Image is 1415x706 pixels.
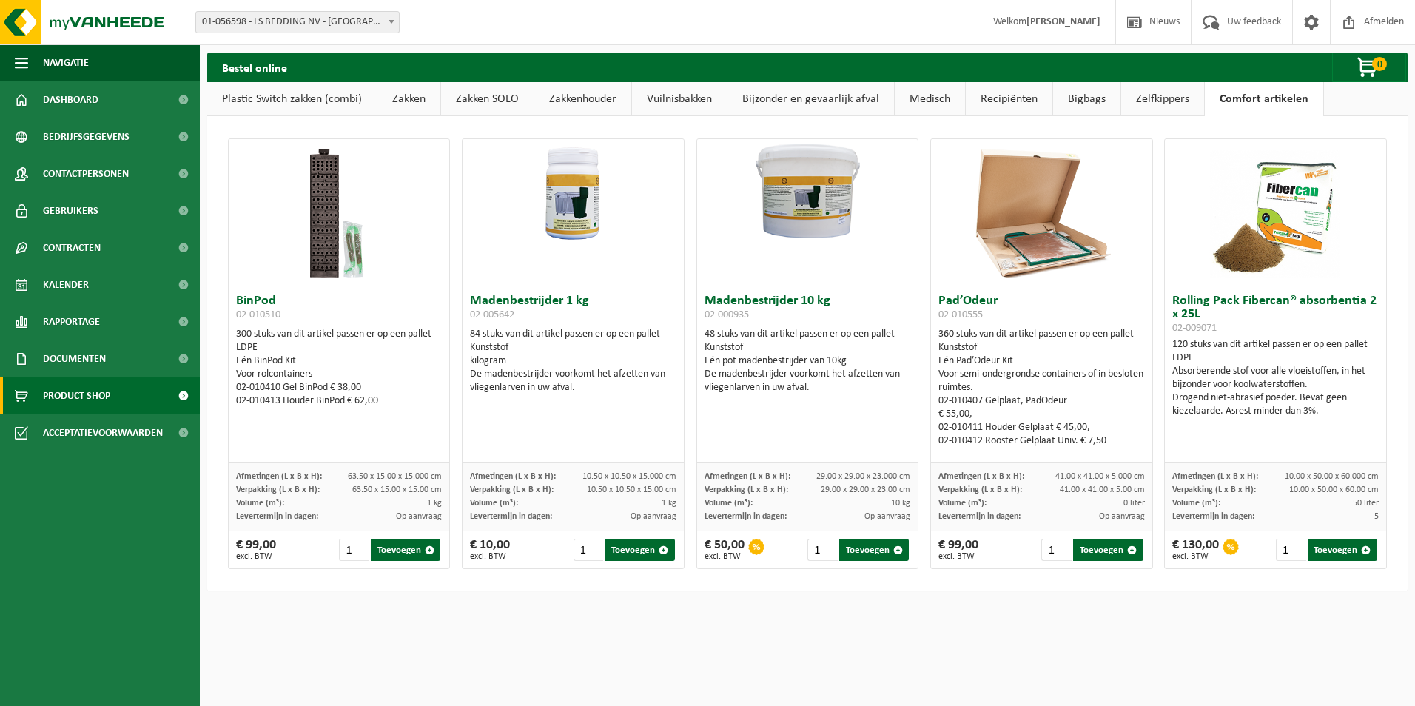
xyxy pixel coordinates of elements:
[631,512,676,521] span: Op aanvraag
[1026,16,1100,27] strong: [PERSON_NAME]
[938,499,987,508] span: Volume (m³):
[348,472,442,481] span: 63.50 x 15.00 x 15.000 cm
[632,82,727,116] a: Vuilnisbakken
[864,512,910,521] span: Op aanvraag
[697,139,918,249] img: 02-000935
[427,499,442,508] span: 1 kg
[705,328,911,394] div: 48 stuks van dit artikel passen er op een pallet
[1073,539,1143,561] button: Toevoegen
[705,341,911,354] div: Kunststof
[938,368,1145,448] div: Voor semi-ondergrondse containers of in besloten ruimtes. 02-010407 Gelplaat, PadOdeur € 55,00, 0...
[821,485,910,494] span: 29.00 x 29.00 x 23.00 cm
[582,472,676,481] span: 10.50 x 10.50 x 15.000 cm
[807,539,838,561] input: 1
[705,472,790,481] span: Afmetingen (L x B x H):
[1308,539,1377,561] button: Toevoegen
[196,12,399,33] span: 01-056598 - LS BEDDING NV - MALDEGEM
[574,539,604,561] input: 1
[236,499,284,508] span: Volume (m³):
[236,309,280,320] span: 02-010510
[463,139,684,249] img: 02-005642
[396,512,442,521] span: Op aanvraag
[1123,499,1145,508] span: 0 liter
[1041,539,1072,561] input: 1
[1053,82,1120,116] a: Bigbags
[236,552,276,561] span: excl. BTW
[195,11,400,33] span: 01-056598 - LS BEDDING NV - MALDEGEM
[1172,552,1219,561] span: excl. BTW
[1285,472,1379,481] span: 10.00 x 50.00 x 60.000 cm
[371,539,440,561] button: Toevoegen
[1172,472,1258,481] span: Afmetingen (L x B x H):
[1099,512,1145,521] span: Op aanvraag
[236,539,276,561] div: € 99,00
[1172,485,1256,494] span: Verpakking (L x B x H):
[938,539,978,561] div: € 99,00
[895,82,965,116] a: Medisch
[1060,485,1145,494] span: 41.00 x 41.00 x 5.00 cm
[705,539,745,561] div: € 50,00
[236,295,443,324] h3: BinPod
[1172,391,1379,418] div: Drogend niet-abrasief poeder. Bevat geen kiezelaarde. Asrest minder dan 3%.
[470,295,676,324] h3: Madenbestrijder 1 kg
[43,266,89,303] span: Kalender
[938,295,1145,324] h3: Pad’Odeur
[1172,295,1379,334] h3: Rolling Pack Fibercan® absorbentia 2 x 25L
[1374,512,1379,521] span: 5
[1172,365,1379,391] div: Absorberende stof voor alle vloeistoffen, in het bijzonder voor koolwaterstoffen.
[43,81,98,118] span: Dashboard
[1172,352,1379,365] div: LDPE
[705,295,911,324] h3: Madenbestrijder 10 kg
[339,539,369,561] input: 1
[1353,499,1379,508] span: 50 liter
[43,414,163,451] span: Acceptatievoorwaarden
[705,309,749,320] span: 02-000935
[43,229,101,266] span: Contracten
[43,118,130,155] span: Bedrijfsgegevens
[705,368,911,394] div: De madenbestrijder voorkomt het afzetten van vliegenlarven in uw afval.
[265,139,413,287] img: 02-010510
[470,485,554,494] span: Verpakking (L x B x H):
[727,82,894,116] a: Bijzonder en gevaarlijk afval
[470,309,514,320] span: 02-005642
[938,309,983,320] span: 02-010555
[470,368,676,394] div: De madenbestrijder voorkomt het afzetten van vliegenlarven in uw afval.
[207,53,302,81] h2: Bestel online
[207,82,377,116] a: Plastic Switch zakken (combi)
[43,155,129,192] span: Contactpersonen
[662,499,676,508] span: 1 kg
[470,539,510,561] div: € 10,00
[966,82,1052,116] a: Recipiënten
[839,539,909,561] button: Toevoegen
[891,499,910,508] span: 10 kg
[605,539,674,561] button: Toevoegen
[1172,323,1217,334] span: 02-009071
[1202,139,1350,287] img: 02-009071
[236,354,443,368] div: Eén BinPod Kit
[938,354,1145,368] div: Eén Pad’Odeur Kit
[1289,485,1379,494] span: 10.00 x 50.00 x 60.00 cm
[587,485,676,494] span: 10.50 x 10.50 x 15.00 cm
[441,82,534,116] a: Zakken SOLO
[938,512,1021,521] span: Levertermijn in dagen:
[236,512,318,521] span: Levertermijn in dagen:
[1205,82,1323,116] a: Comfort artikelen
[1172,539,1219,561] div: € 130,00
[43,377,110,414] span: Product Shop
[470,328,676,394] div: 84 stuks van dit artikel passen er op een pallet
[534,82,631,116] a: Zakkenhouder
[1276,539,1306,561] input: 1
[705,354,911,368] div: Eén pot madenbestrijder van 10kg
[938,341,1145,354] div: Kunststof
[1332,53,1406,82] button: 0
[816,472,910,481] span: 29.00 x 29.00 x 23.000 cm
[43,44,89,81] span: Navigatie
[377,82,440,116] a: Zakken
[470,472,556,481] span: Afmetingen (L x B x H):
[705,485,788,494] span: Verpakking (L x B x H):
[1172,499,1220,508] span: Volume (m³):
[705,552,745,561] span: excl. BTW
[938,472,1024,481] span: Afmetingen (L x B x H):
[236,472,322,481] span: Afmetingen (L x B x H):
[705,512,787,521] span: Levertermijn in dagen:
